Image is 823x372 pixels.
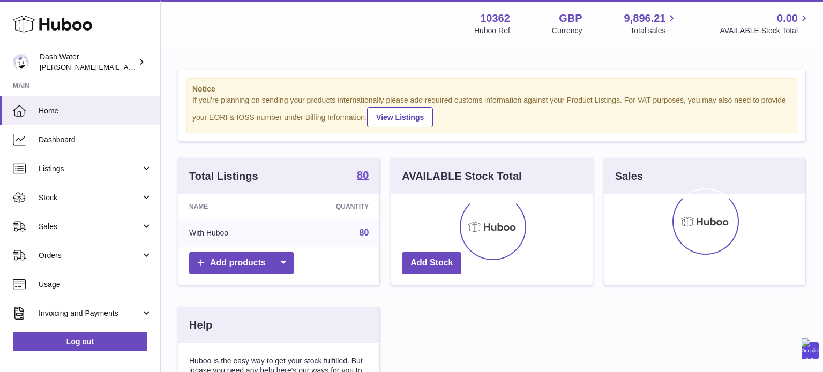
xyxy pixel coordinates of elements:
strong: Notice [192,84,791,94]
span: [PERSON_NAME][EMAIL_ADDRESS][DOMAIN_NAME] [40,63,215,71]
a: View Listings [367,107,433,127]
img: james@dash-water.com [13,54,29,70]
span: Listings [39,164,141,174]
span: AVAILABLE Stock Total [720,26,810,36]
span: Dashboard [39,135,152,145]
a: 80 [360,228,369,237]
th: Name [178,194,285,219]
td: With Huboo [178,219,285,247]
strong: 80 [357,170,369,180]
a: 9,896.21 Total sales [624,11,678,36]
span: Total sales [630,26,678,36]
span: Stock [39,193,141,203]
a: Add Stock [402,252,461,274]
span: Home [39,106,152,116]
span: Sales [39,222,141,232]
div: Huboo Ref [474,26,510,36]
strong: 10362 [480,11,510,26]
h3: Help [189,318,212,332]
div: Currency [552,26,582,36]
a: Add products [189,252,294,274]
span: Usage [39,279,152,290]
span: 0.00 [777,11,798,26]
a: 0.00 AVAILABLE Stock Total [720,11,810,36]
div: If you're planning on sending your products internationally please add required customs informati... [192,95,791,127]
div: Dash Water [40,52,136,72]
span: 9,896.21 [624,11,666,26]
span: Invoicing and Payments [39,308,141,318]
strong: GBP [559,11,582,26]
a: 80 [357,170,369,183]
h3: Total Listings [189,169,258,184]
th: Quantity [285,194,379,219]
a: Log out [13,332,147,351]
h3: Sales [615,169,643,184]
span: Orders [39,250,141,261]
h3: AVAILABLE Stock Total [402,169,521,184]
